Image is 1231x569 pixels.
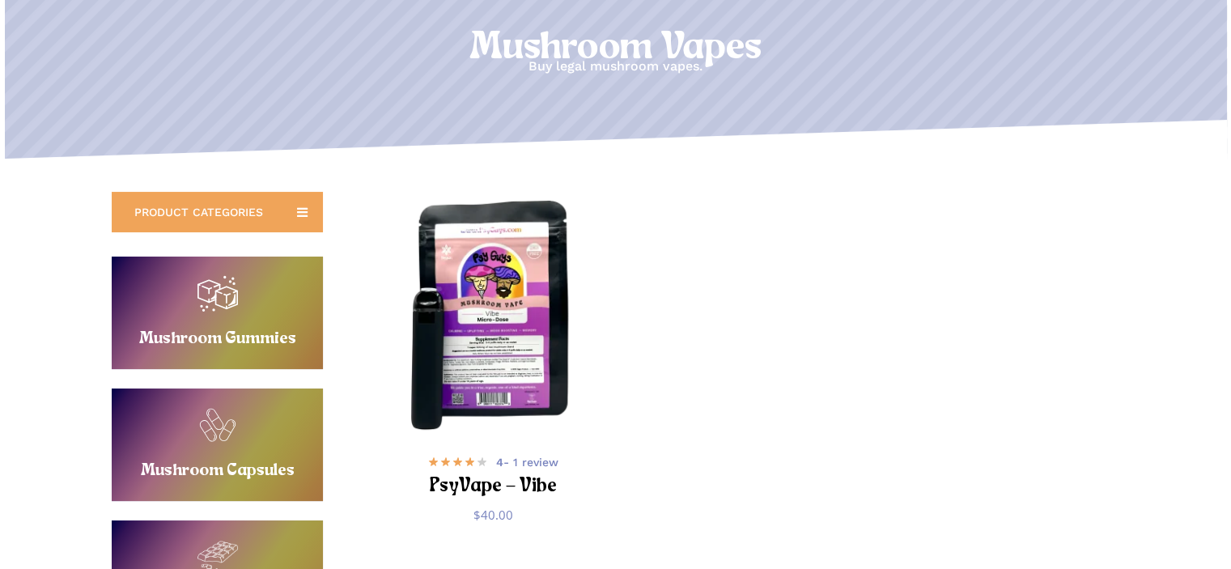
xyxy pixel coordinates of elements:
h2: PsyVape – Vibe [395,472,592,502]
a: 4- 1 review PsyVape – Vibe [395,452,592,495]
a: PsyVape - Vibe [375,195,612,432]
span: - 1 review [496,454,558,470]
b: 4 [496,456,503,469]
span: PRODUCT CATEGORIES [134,204,263,220]
span: $ [473,507,481,523]
bdi: 40.00 [473,507,513,523]
img: Psy Guys mushroom vape package and device [375,195,612,432]
a: PRODUCT CATEGORIES [112,192,323,232]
